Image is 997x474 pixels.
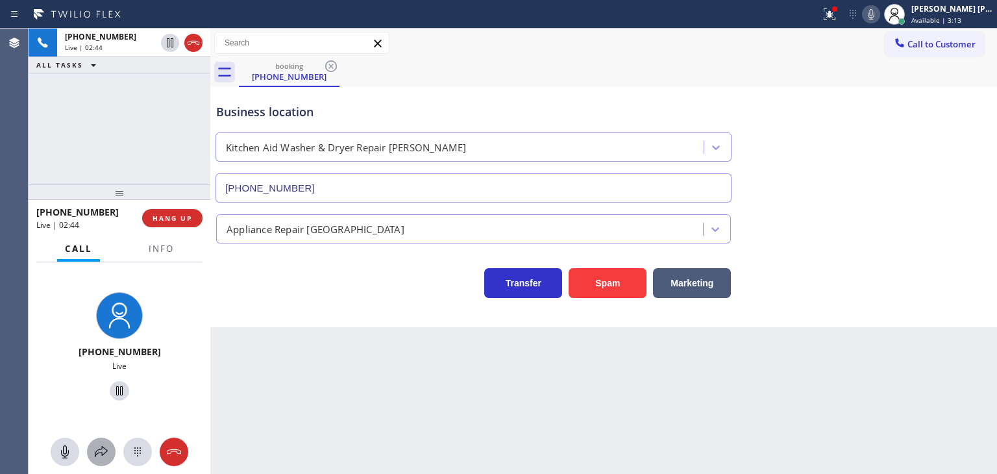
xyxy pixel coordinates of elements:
[215,32,389,53] input: Search
[215,173,732,203] input: Phone Number
[110,381,129,401] button: Hold Customer
[226,140,466,155] div: Kitchen Aid Washer & Dryer Repair [PERSON_NAME]
[79,345,161,358] span: [PHONE_NUMBER]
[123,438,152,466] button: Open dialpad
[569,268,646,298] button: Spam
[184,34,203,52] button: Hang up
[65,43,103,52] span: Live | 02:44
[161,34,179,52] button: Hold Customer
[57,236,100,262] button: Call
[149,243,174,255] span: Info
[65,243,92,255] span: Call
[141,236,182,262] button: Info
[36,60,83,69] span: ALL TASKS
[65,31,136,42] span: [PHONE_NUMBER]
[51,438,79,466] button: Mute
[142,209,203,227] button: HANG UP
[484,268,562,298] button: Transfer
[87,438,116,466] button: Open directory
[153,214,192,223] span: HANG UP
[36,206,119,218] span: [PHONE_NUMBER]
[112,360,127,371] span: Live
[885,32,984,56] button: Call to Customer
[862,5,880,23] button: Mute
[907,38,976,50] span: Call to Customer
[227,221,404,236] div: Appliance Repair [GEOGRAPHIC_DATA]
[216,103,731,121] div: Business location
[911,3,993,14] div: [PERSON_NAME] [PERSON_NAME]
[911,16,961,25] span: Available | 3:13
[240,58,338,86] div: (702) 480-0012
[36,219,79,231] span: Live | 02:44
[240,61,338,71] div: booking
[240,71,338,82] div: [PHONE_NUMBER]
[29,57,109,73] button: ALL TASKS
[160,438,188,466] button: Hang up
[653,268,731,298] button: Marketing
